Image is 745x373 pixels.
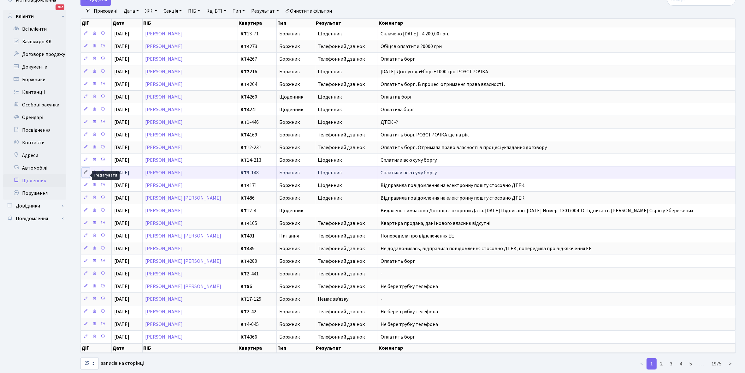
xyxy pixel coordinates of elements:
[240,94,274,99] span: 260
[145,245,183,252] a: [PERSON_NAME]
[240,334,274,340] span: 366
[114,68,129,75] span: [DATE]
[240,284,274,289] span: 6
[240,68,250,75] b: КТ7
[81,343,112,353] th: Дії
[318,334,375,340] span: Телефонний дзвінок
[381,334,415,340] span: Оплатить борг
[114,220,129,227] span: [DATE]
[381,157,437,164] span: Сплатили всю суму боргу.
[279,271,312,276] span: Боржник
[145,131,183,138] a: [PERSON_NAME]
[381,182,525,189] span: Відправила повідомлення на електронну пошту стосовно ДТЕК.
[381,296,382,303] span: -
[381,321,438,328] span: Не бере трубку телефона
[81,19,112,27] th: Дії
[240,270,247,277] b: КТ
[145,283,221,290] a: [PERSON_NAME] [PERSON_NAME]
[279,259,312,264] span: Боржник
[318,284,375,289] span: Телефонний дзвінок
[279,297,312,302] span: Боржник
[114,169,129,176] span: [DATE]
[114,207,129,214] span: [DATE]
[378,343,736,353] th: Коментар
[114,56,129,63] span: [DATE]
[145,296,183,303] a: [PERSON_NAME]
[279,82,312,87] span: Боржник
[279,170,312,175] span: Боржник
[145,157,183,164] a: [PERSON_NAME]
[381,68,488,75] span: [DATE] Доп. угода+борг+1000 грн. РОЗСТРОЧКА
[279,107,312,112] span: Щоденник
[114,81,129,88] span: [DATE]
[318,233,375,238] span: Телефонний дзвінок
[240,232,250,239] b: КТ4
[318,31,375,36] span: Щоденник
[3,187,66,200] a: Порушення
[686,358,696,370] a: 5
[3,212,66,225] a: Повідомлення
[3,73,66,86] a: Боржники
[279,183,312,188] span: Боржник
[114,245,129,252] span: [DATE]
[277,19,315,27] th: Тип
[240,119,247,126] b: КТ
[3,149,66,162] a: Адреси
[279,334,312,340] span: Боржник
[318,246,375,251] span: Телефонний дзвінок
[3,162,66,174] a: Автомобілі
[381,258,415,265] span: Оплатить борг
[318,145,375,150] span: Телефонний дзвінок
[381,169,437,176] span: Сплатили всю суму боргу
[3,124,66,136] a: Посвідчення
[378,19,736,27] th: Коментар
[145,195,221,202] a: [PERSON_NAME] [PERSON_NAME]
[318,44,375,49] span: Телефонний дзвінок
[114,106,129,113] span: [DATE]
[708,358,725,370] a: 1975
[114,182,129,189] span: [DATE]
[240,196,274,201] span: 86
[315,19,378,27] th: Результат
[240,132,274,137] span: 169
[3,111,66,124] a: Орендарі
[3,86,66,99] a: Квитанції
[240,169,247,176] b: КТ
[145,93,183,100] a: [PERSON_NAME]
[240,158,274,163] span: 14-213
[240,170,274,175] span: 9-148
[114,270,129,277] span: [DATE]
[318,309,375,314] span: Телефонний дзвінок
[145,321,183,328] a: [PERSON_NAME]
[318,132,375,137] span: Телефонний дзвінок
[145,144,183,151] a: [PERSON_NAME]
[238,343,277,353] th: Квартира
[240,182,250,189] b: КТ4
[114,308,129,315] span: [DATE]
[114,334,129,340] span: [DATE]
[240,56,250,63] b: КТ4
[114,296,129,303] span: [DATE]
[3,174,66,187] a: Щоденник
[279,309,312,314] span: Боржник
[381,106,414,113] span: Оплатила борг
[381,220,490,227] span: Квартира продана, дані нового власник відсутні
[240,283,250,290] b: КТ5
[318,158,375,163] span: Щоденник
[381,56,415,63] span: Оплатить борг
[240,43,250,50] b: КТ4
[656,358,666,370] a: 2
[240,82,274,87] span: 264
[240,297,274,302] span: 17-125
[318,221,375,226] span: Телефонний дзвінок
[279,69,312,74] span: Боржник
[145,232,221,239] a: [PERSON_NAME] [PERSON_NAME]
[725,358,736,370] a: >
[240,183,274,188] span: 171
[381,93,412,100] span: Оплатив борг
[279,246,312,251] span: Боржник
[279,57,312,62] span: Боржник
[666,358,676,370] a: 3
[676,358,686,370] a: 4
[318,107,375,112] span: Щоденник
